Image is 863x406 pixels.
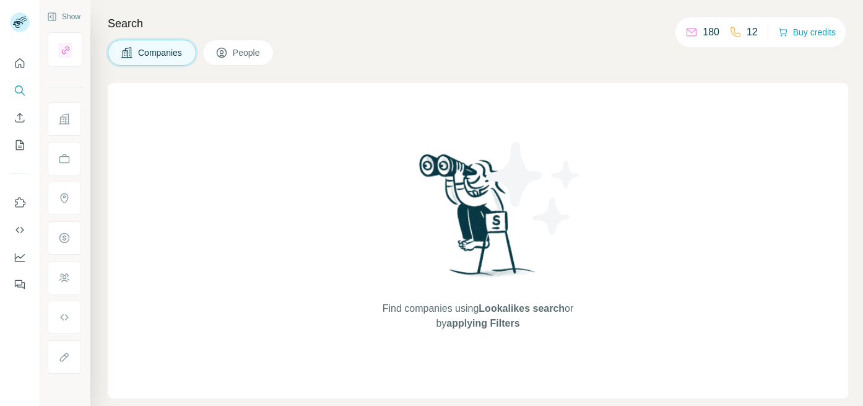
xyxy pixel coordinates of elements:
[446,318,519,329] span: applying Filters
[778,24,836,41] button: Buy credits
[10,107,30,129] button: Enrich CSV
[233,46,261,59] span: People
[10,192,30,214] button: Use Surfe on LinkedIn
[478,133,589,244] img: Surfe Illustration - Stars
[108,15,848,32] h4: Search
[703,25,719,40] p: 180
[10,273,30,296] button: Feedback
[138,46,183,59] span: Companies
[10,52,30,74] button: Quick start
[414,151,542,289] img: Surfe Illustration - Woman searching with binoculars
[38,7,89,26] button: Show
[10,246,30,268] button: Dashboard
[10,79,30,102] button: Search
[379,301,577,331] span: Find companies using or by
[479,303,565,314] span: Lookalikes search
[10,219,30,241] button: Use Surfe API
[10,134,30,156] button: My lists
[747,25,758,40] p: 12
